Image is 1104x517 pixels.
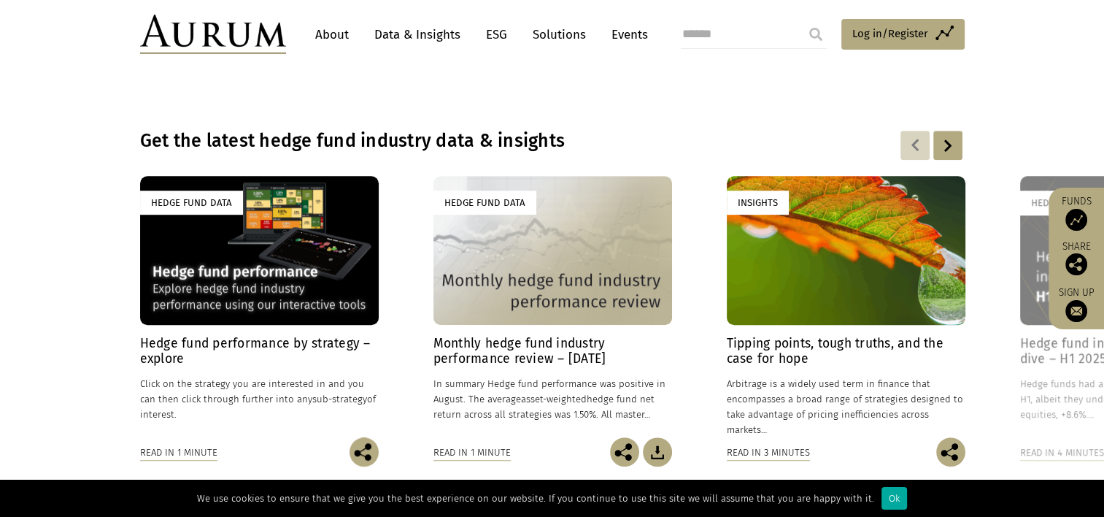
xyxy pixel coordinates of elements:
[433,336,672,367] h4: Monthly hedge fund industry performance review – [DATE]
[801,20,830,49] input: Submit
[433,445,511,461] div: Read in 1 minute
[433,176,672,437] a: Hedge Fund Data Monthly hedge fund industry performance review – [DATE] In summary Hedge fund per...
[1065,253,1087,275] img: Share this post
[852,25,928,42] span: Log in/Register
[1056,195,1097,231] a: Funds
[1020,445,1104,461] div: Read in 4 minutes
[727,445,810,461] div: Read in 3 minutes
[367,21,468,48] a: Data & Insights
[841,19,965,50] a: Log in/Register
[312,394,367,405] span: sub-strategy
[610,437,639,467] img: Share this post
[643,437,672,467] img: Download Article
[350,437,379,467] img: Share this post
[140,376,379,422] p: Click on the strategy you are interested in and you can then click through further into any of in...
[479,21,514,48] a: ESG
[140,15,286,54] img: Aurum
[308,21,356,48] a: About
[433,191,536,215] div: Hedge Fund Data
[1065,209,1087,231] img: Access Funds
[727,176,965,437] a: Insights Tipping points, tough truths, and the case for hope Arbitrage is a widely used term in f...
[140,176,379,437] a: Hedge Fund Data Hedge fund performance by strategy – explore Click on the strategy you are intere...
[521,394,587,405] span: asset-weighted
[936,437,965,467] img: Share this post
[140,445,217,461] div: Read in 1 minute
[140,130,776,152] h3: Get the latest hedge fund industry data & insights
[433,376,672,422] p: In summary Hedge fund performance was positive in August. The average hedge fund net return acros...
[1056,242,1097,275] div: Share
[881,487,907,510] div: Ok
[604,21,648,48] a: Events
[140,191,243,215] div: Hedge Fund Data
[525,21,593,48] a: Solutions
[727,376,965,438] p: Arbitrage is a widely used term in finance that encompasses a broad range of strategies designed ...
[1056,286,1097,322] a: Sign up
[140,336,379,367] h4: Hedge fund performance by strategy – explore
[727,336,965,367] h4: Tipping points, tough truths, and the case for hope
[1065,300,1087,322] img: Sign up to our newsletter
[727,191,789,215] div: Insights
